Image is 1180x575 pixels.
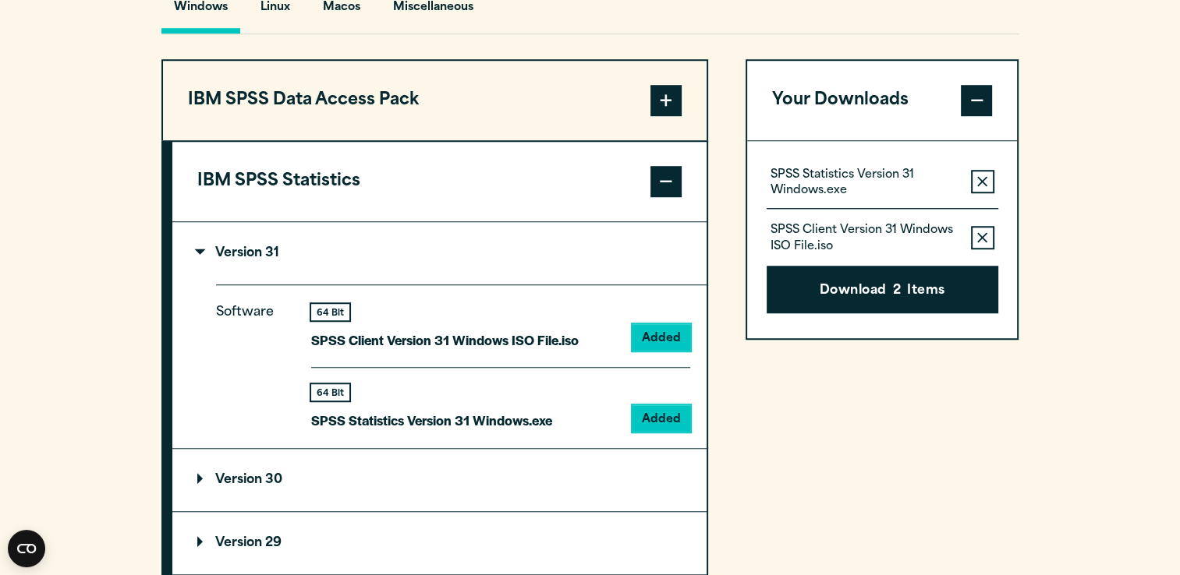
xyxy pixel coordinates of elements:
p: SPSS Client Version 31 Windows ISO File.iso [311,329,579,351]
p: SPSS Statistics Version 31 Windows.exe [311,409,552,432]
p: Version 29 [197,537,282,549]
div: 64 Bit [311,304,349,320]
div: Your Downloads [747,140,1018,339]
button: Added [633,405,690,432]
button: Download2Items [767,266,998,314]
summary: Version 30 [172,449,707,511]
button: IBM SPSS Statistics [172,142,707,221]
summary: Version 29 [172,512,707,574]
p: SPSS Client Version 31 Windows ISO File.iso [771,223,959,254]
p: Version 30 [197,474,282,486]
button: Your Downloads [747,61,1018,140]
span: 2 [893,281,901,302]
p: SPSS Statistics Version 31 Windows.exe [771,168,959,199]
summary: Version 31 [172,222,707,284]
p: Version 31 [197,247,279,259]
button: Added [633,324,690,351]
button: Open CMP widget [8,530,45,567]
p: Software [216,302,286,419]
div: 64 Bit [311,384,349,400]
button: IBM SPSS Data Access Pack [163,61,707,140]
